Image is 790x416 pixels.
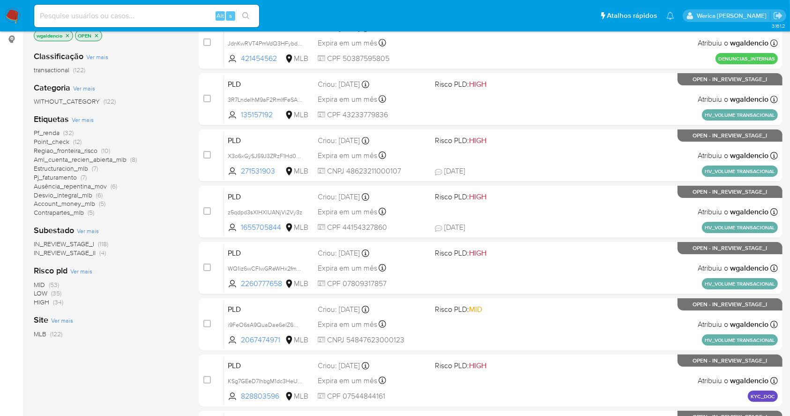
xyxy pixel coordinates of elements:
[34,10,259,22] input: Pesquise usuários ou casos...
[607,11,657,21] span: Atalhos rápidos
[772,22,785,30] span: 3.161.2
[697,11,770,20] p: werica.jgaldencio@mercadolivre.com
[666,12,674,20] a: Notificações
[773,11,783,21] a: Sair
[236,9,255,23] button: search-icon
[229,11,232,20] span: s
[216,11,224,20] span: Alt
